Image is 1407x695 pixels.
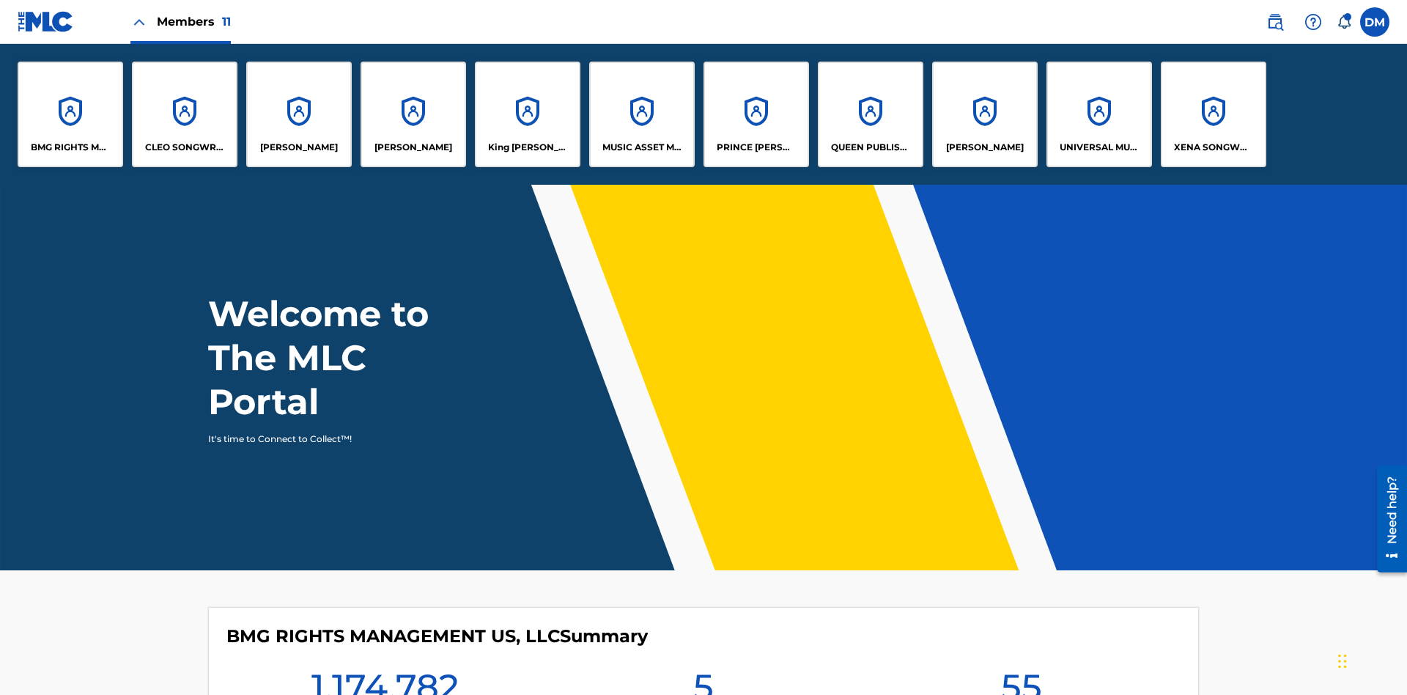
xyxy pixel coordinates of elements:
p: MUSIC ASSET MANAGEMENT (MAM) [602,141,682,154]
a: AccountsPRINCE [PERSON_NAME] [703,62,809,167]
p: EYAMA MCSINGER [374,141,452,154]
div: Drag [1338,639,1347,683]
img: Close [130,13,148,31]
p: CLEO SONGWRITER [145,141,225,154]
a: AccountsUNIVERSAL MUSIC PUB GROUP [1046,62,1152,167]
span: 11 [222,15,231,29]
iframe: Chat Widget [1334,625,1407,695]
a: AccountsMUSIC ASSET MANAGEMENT (MAM) [589,62,695,167]
a: AccountsKing [PERSON_NAME] [475,62,580,167]
img: MLC Logo [18,11,74,32]
a: Accounts[PERSON_NAME] [361,62,466,167]
a: Public Search [1260,7,1290,37]
h1: Welcome to The MLC Portal [208,292,482,424]
iframe: Resource Center [1366,460,1407,580]
p: It's time to Connect to Collect™! [208,433,462,446]
div: Help [1299,7,1328,37]
p: XENA SONGWRITER [1174,141,1254,154]
p: PRINCE MCTESTERSON [717,141,797,154]
p: RONALD MCTESTERSON [946,141,1024,154]
div: User Menu [1360,7,1389,37]
a: Accounts[PERSON_NAME] [246,62,352,167]
p: UNIVERSAL MUSIC PUB GROUP [1060,141,1140,154]
a: AccountsBMG RIGHTS MANAGEMENT US, LLC [18,62,123,167]
img: help [1304,13,1322,31]
h4: BMG RIGHTS MANAGEMENT US, LLC [226,625,648,647]
a: AccountsCLEO SONGWRITER [132,62,237,167]
p: BMG RIGHTS MANAGEMENT US, LLC [31,141,111,154]
p: King McTesterson [488,141,568,154]
a: AccountsXENA SONGWRITER [1161,62,1266,167]
img: search [1266,13,1284,31]
a: AccountsQUEEN PUBLISHA [818,62,923,167]
span: Members [157,13,231,30]
p: QUEEN PUBLISHA [831,141,911,154]
a: Accounts[PERSON_NAME] [932,62,1038,167]
p: ELVIS COSTELLO [260,141,338,154]
div: Notifications [1337,15,1351,29]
